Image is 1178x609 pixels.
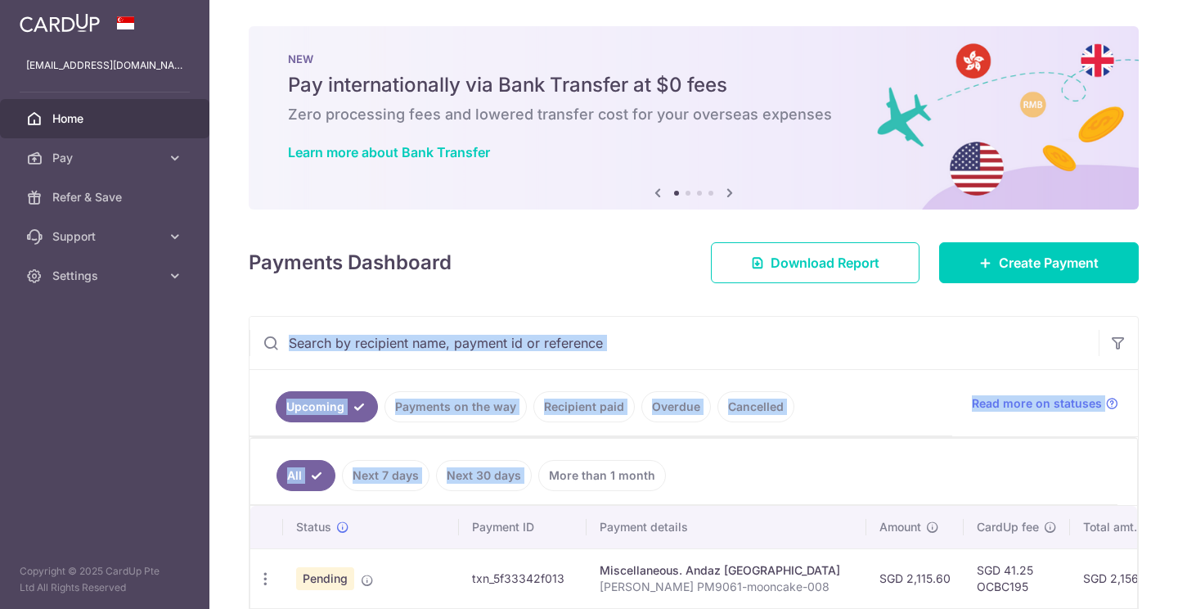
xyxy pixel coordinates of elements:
img: Bank transfer banner [249,26,1139,210]
span: Create Payment [999,253,1099,273]
span: Refer & Save [52,189,160,205]
span: CardUp fee [977,519,1039,535]
span: Support [52,228,160,245]
td: SGD 2,156.85 [1070,548,1169,608]
span: Status [296,519,331,535]
h4: Payments Dashboard [249,248,452,277]
td: txn_5f33342f013 [459,548,587,608]
p: [EMAIL_ADDRESS][DOMAIN_NAME] [26,57,183,74]
a: Next 30 days [436,460,532,491]
p: NEW [288,52,1099,65]
a: More than 1 month [538,460,666,491]
a: Read more on statuses [972,395,1118,412]
a: Create Payment [939,242,1139,283]
div: Miscellaneous. Andaz [GEOGRAPHIC_DATA] [600,562,853,579]
span: Settings [52,268,160,284]
a: Next 7 days [342,460,429,491]
td: SGD 41.25 OCBC195 [964,548,1070,608]
span: Read more on statuses [972,395,1102,412]
a: Recipient paid [533,391,635,422]
a: Payments on the way [384,391,527,422]
span: Download Report [771,253,879,273]
td: SGD 2,115.60 [866,548,964,608]
span: Amount [879,519,921,535]
span: Total amt. [1083,519,1137,535]
span: Pending [296,567,354,590]
img: CardUp [20,13,100,33]
h6: Zero processing fees and lowered transfer cost for your overseas expenses [288,105,1099,124]
span: Pay [52,150,160,166]
th: Payment details [587,506,866,548]
a: All [277,460,335,491]
p: [PERSON_NAME] PM9061-mooncake-008 [600,579,853,595]
h5: Pay internationally via Bank Transfer at $0 fees [288,72,1099,98]
a: Overdue [641,391,711,422]
a: Learn more about Bank Transfer [288,144,490,160]
span: Home [52,111,160,127]
a: Cancelled [717,391,794,422]
a: Download Report [711,242,919,283]
th: Payment ID [459,506,587,548]
a: Upcoming [276,391,378,422]
input: Search by recipient name, payment id or reference [250,317,1099,369]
